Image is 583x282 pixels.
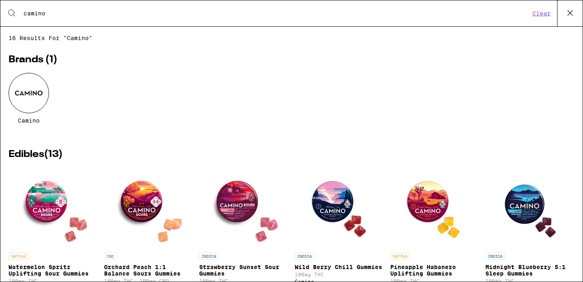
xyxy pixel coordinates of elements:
[9,252,28,260] p: SATIVA
[489,168,570,248] img: Camino - Midnight Blueberry 5:1 Sleep Gummies
[104,264,193,277] p: Orchard Peach 1:1 Balance Sours Gummies
[23,10,530,17] input: Search for products & categories
[199,264,288,277] p: Strawberry Sunset Sour Gummies
[18,117,40,124] span: Camino
[390,252,410,260] p: SATIVA
[5,6,58,12] span: Hi. Need any help?
[199,252,219,260] p: INDICA
[485,252,505,260] p: INDICA
[108,168,189,248] img: Camino - Orchard Peach 1:1 Balance Sours Gummies
[485,264,574,277] p: Midnight Blueberry 5:1 Sleep Gummies
[13,168,94,248] img: Camino - Watermelon Spritz Uplifting Sour Gummies
[530,10,553,17] button: Clear
[104,252,116,260] p: CBD
[9,55,574,65] h2: Brands ( 1 )
[394,168,475,248] img: Camino - Pineapple Habanero Uplifting Gummies
[295,264,384,270] p: Wild Berry Chill Gummies
[390,264,479,277] p: Pineapple Habanero Uplifting Gummies
[9,264,98,277] p: Watermelon Spritz Uplifting Sour Gummies
[203,168,284,248] img: Camino - Strawberry Sunset Sour Gummies
[295,252,314,260] p: INDICA
[9,35,574,41] span: 16 results for "camino"
[9,150,574,159] h2: Edibles ( 13 )
[299,168,380,248] img: Camino - Wild Berry Chill Gummies
[295,272,384,277] p: 100mg THC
